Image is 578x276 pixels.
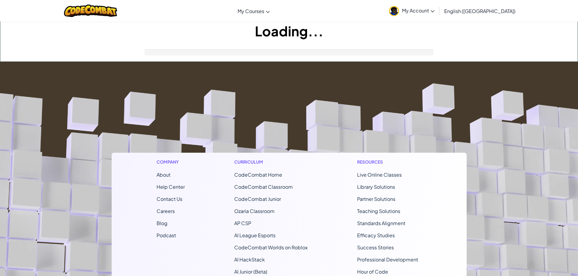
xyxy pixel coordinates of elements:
[234,159,308,165] h1: Curriculum
[357,244,394,251] a: Success Stories
[238,8,264,14] span: My Courses
[234,244,308,251] a: CodeCombat Worlds on Roblox
[157,196,182,202] span: Contact Us
[157,171,171,178] a: About
[234,196,281,202] a: CodeCombat Junior
[389,6,399,16] img: avatar
[357,256,418,263] a: Professional Development
[234,256,265,263] a: AI HackStack
[357,171,402,178] a: Live Online Classes
[157,232,176,238] a: Podcast
[157,159,185,165] h1: Company
[234,184,293,190] a: CodeCombat Classroom
[157,184,185,190] a: Help Center
[444,8,515,14] span: English ([GEOGRAPHIC_DATA])
[357,268,388,275] a: Hour of Code
[157,220,167,226] a: Blog
[357,208,400,214] a: Teaching Solutions
[234,171,282,178] span: CodeCombat Home
[357,220,405,226] a: Standards Alignment
[234,220,251,226] a: AP CSP
[386,1,438,20] a: My Account
[357,159,422,165] h1: Resources
[234,268,267,275] a: AI Junior (Beta)
[357,232,395,238] a: Efficacy Studies
[0,22,578,40] h1: Loading...
[357,196,395,202] a: Partner Solutions
[234,232,275,238] a: AI League Esports
[64,5,117,17] img: CodeCombat logo
[234,208,275,214] a: Ozaria Classroom
[441,3,519,19] a: English ([GEOGRAPHIC_DATA])
[357,184,395,190] a: Library Solutions
[157,208,175,214] a: Careers
[402,7,434,14] span: My Account
[235,3,273,19] a: My Courses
